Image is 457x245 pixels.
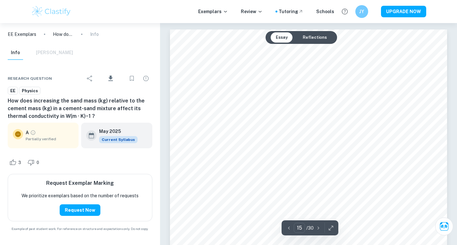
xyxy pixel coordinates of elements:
[198,8,228,15] p: Exemplars
[355,5,368,18] button: JY
[46,179,114,187] h6: Request Exemplar Marking
[26,129,29,136] p: A
[90,31,99,38] p: Info
[26,136,73,142] span: Partially verified
[8,31,36,38] a: EE Exemplars
[8,76,52,81] span: Research question
[8,46,23,60] button: Info
[381,6,426,17] button: UPGRADE NOW
[30,130,36,135] a: Grade partially verified
[279,8,303,15] a: Tutoring
[271,32,293,43] button: Essay
[8,97,152,120] h6: How does increasing the sand mass (kg) relative to the cement mass (kg) in a cement-sand mixture ...
[8,157,25,167] div: Like
[435,217,453,235] button: Ask Clai
[99,128,132,135] h6: May 2025
[83,72,96,85] div: Share
[8,88,18,94] span: EE
[20,88,40,94] span: Physics
[21,192,139,199] p: We prioritize exemplars based on the number of requests
[26,157,43,167] div: Dislike
[53,31,73,38] p: How does increasing the sand mass (kg) relative to the cement mass (kg) in a cement-sand mixture ...
[99,136,138,143] span: Current Syllabus
[241,8,263,15] p: Review
[60,204,100,216] button: Request Now
[140,72,152,85] div: Report issue
[298,32,332,43] button: Reflections
[99,136,138,143] div: This exemplar is based on the current syllabus. Feel free to refer to it for inspiration/ideas wh...
[97,70,124,87] div: Download
[33,159,43,166] span: 0
[306,225,314,232] p: / 30
[15,159,25,166] span: 3
[358,8,365,15] h6: JY
[8,226,152,231] span: Example of past student work. For reference on structure and expectations only. Do not copy.
[31,5,72,18] img: Clastify logo
[8,87,18,95] a: EE
[316,8,334,15] a: Schools
[125,72,138,85] div: Bookmark
[339,6,350,17] button: Help and Feedback
[19,87,40,95] a: Physics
